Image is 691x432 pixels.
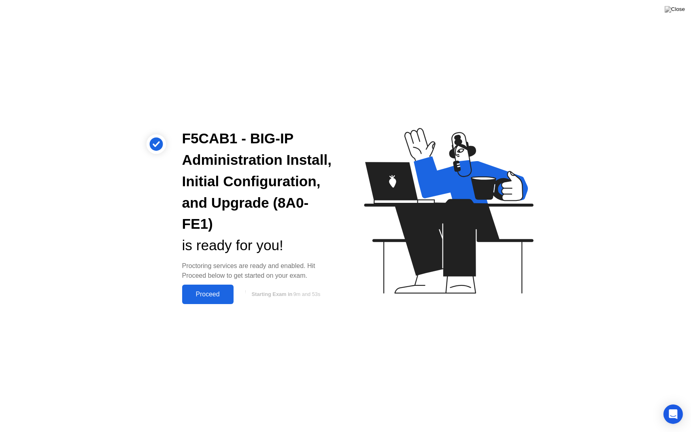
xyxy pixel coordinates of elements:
div: Proceed [185,291,231,298]
button: Proceed [182,285,234,304]
div: F5CAB1 - BIG-IP Administration Install, Initial Configuration, and Upgrade (8A0-FE1) [182,128,333,235]
button: Starting Exam in9m and 53s [238,287,333,302]
div: is ready for you! [182,235,333,256]
span: 9m and 53s [293,291,320,297]
div: Open Intercom Messenger [663,404,683,424]
img: Close [665,6,685,13]
div: Proctoring services are ready and enabled. Hit Proceed below to get started on your exam. [182,261,333,281]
